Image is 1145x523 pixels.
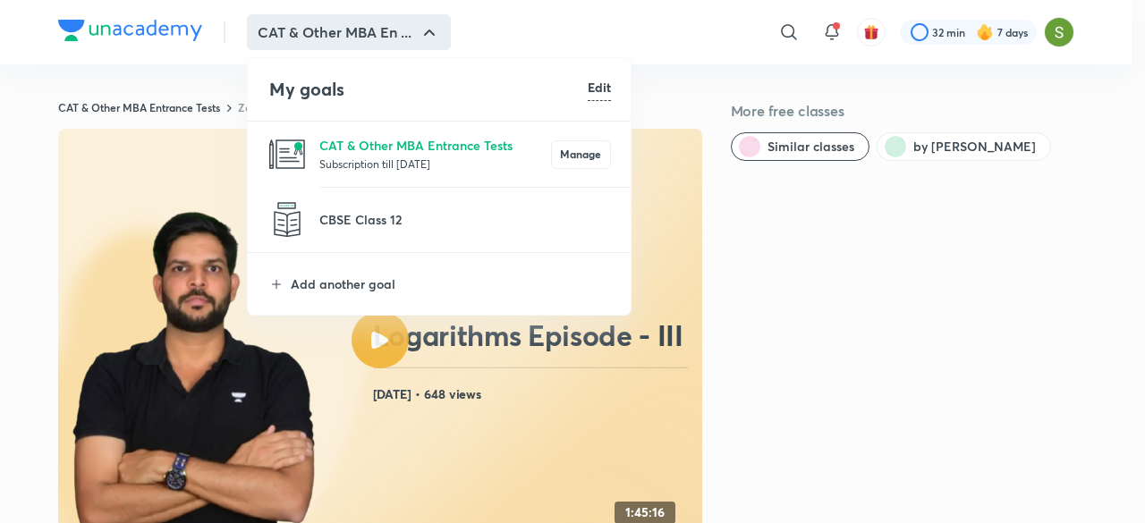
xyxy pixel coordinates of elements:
button: Manage [551,140,611,169]
p: Subscription till [DATE] [319,155,551,173]
img: CAT & Other MBA Entrance Tests [269,137,305,173]
h4: My goals [269,76,588,103]
h6: Edit [588,78,611,97]
p: Add another goal [291,274,611,293]
p: CAT & Other MBA Entrance Tests [319,136,551,155]
p: CBSE Class 12 [319,210,611,229]
img: CBSE Class 12 [269,202,305,238]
